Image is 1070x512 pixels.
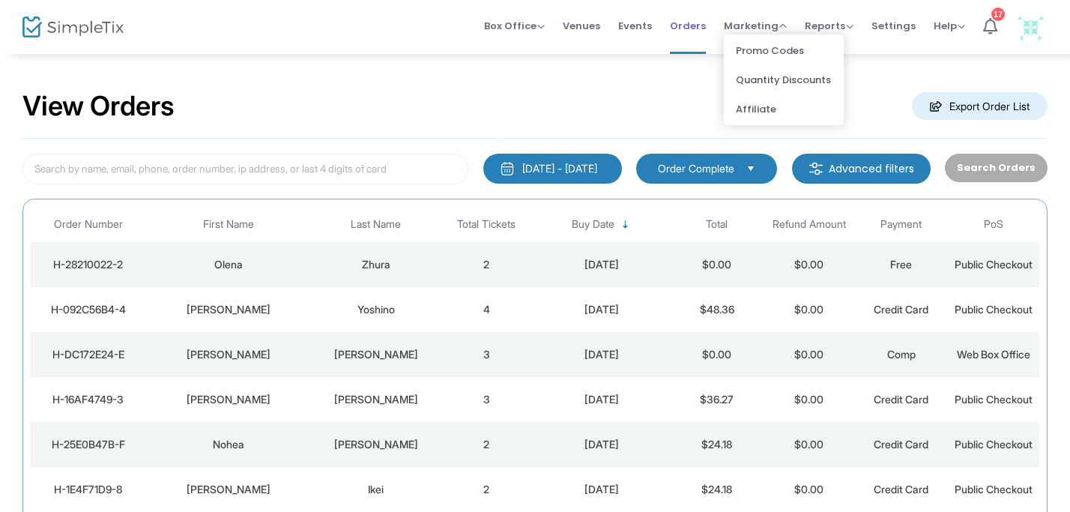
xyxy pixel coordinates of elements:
[22,90,175,123] h2: View Orders
[957,348,1030,361] span: Web Box Office
[890,258,912,271] span: Free
[763,287,855,332] td: $0.00
[54,218,123,231] span: Order Number
[912,92,1048,120] m-button: Export Order List
[315,302,437,317] div: Yoshino
[955,483,1033,496] span: Public Checkout
[536,392,667,407] div: 9/19/2025
[887,348,916,361] span: Comp
[441,422,533,467] td: 2
[441,242,533,287] td: 2
[536,482,667,497] div: 9/18/2025
[934,19,965,33] span: Help
[740,160,761,177] button: Select
[618,7,652,45] span: Events
[34,482,142,497] div: H-1E4F71D9-8
[671,207,763,242] th: Total
[763,377,855,422] td: $0.00
[34,302,142,317] div: H-092C56B4-4
[880,218,922,231] span: Payment
[792,154,931,184] m-button: Advanced filters
[150,482,308,497] div: Michelle
[671,377,763,422] td: $36.27
[763,242,855,287] td: $0.00
[315,437,437,452] div: Behler
[315,392,437,407] div: Steinbach
[724,94,844,124] li: Affiliate
[984,218,1003,231] span: PoS
[441,287,533,332] td: 4
[22,154,468,184] input: Search by name, email, phone, order number, ip address, or last 4 digits of card
[572,218,614,231] span: Buy Date
[724,65,844,94] li: Quantity Discounts
[763,207,855,242] th: Refund Amount
[150,347,308,362] div: Marissa
[34,257,142,272] div: H-28210022-2
[536,347,667,362] div: 9/19/2025
[874,303,928,316] span: Credit Card
[808,161,823,176] img: filter
[536,437,667,452] div: 9/18/2025
[315,347,437,362] div: Oyadomari
[955,258,1033,271] span: Public Checkout
[315,257,437,272] div: Zhura
[441,207,533,242] th: Total Tickets
[955,303,1033,316] span: Public Checkout
[620,219,632,231] span: Sortable
[991,7,1005,21] div: 17
[34,392,142,407] div: H-16AF4749-3
[441,467,533,512] td: 2
[536,257,667,272] div: 9/19/2025
[150,437,308,452] div: Nohea
[315,482,437,497] div: Ikei
[670,7,706,45] span: Orders
[150,392,308,407] div: Liz
[34,347,142,362] div: H-DC172E24-E
[483,154,622,184] button: [DATE] - [DATE]
[671,287,763,332] td: $48.36
[724,36,844,65] li: Promo Codes
[522,161,597,176] div: [DATE] - [DATE]
[351,218,401,231] span: Last Name
[874,483,928,496] span: Credit Card
[805,19,853,33] span: Reports
[150,257,308,272] div: Olena
[203,218,254,231] span: First Name
[874,438,928,451] span: Credit Card
[150,302,308,317] div: Jaime
[671,332,763,377] td: $0.00
[671,467,763,512] td: $24.18
[671,242,763,287] td: $0.00
[563,7,600,45] span: Venues
[536,302,667,317] div: 9/19/2025
[724,19,787,33] span: Marketing
[500,161,515,176] img: monthly
[671,422,763,467] td: $24.18
[658,161,734,176] span: Order Complete
[34,437,142,452] div: H-25E0B47B-F
[441,332,533,377] td: 3
[484,19,545,33] span: Box Office
[955,438,1033,451] span: Public Checkout
[763,332,855,377] td: $0.00
[955,393,1033,406] span: Public Checkout
[441,377,533,422] td: 3
[874,393,928,406] span: Credit Card
[871,7,916,45] span: Settings
[763,467,855,512] td: $0.00
[763,422,855,467] td: $0.00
